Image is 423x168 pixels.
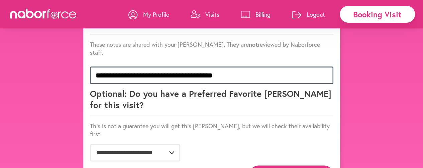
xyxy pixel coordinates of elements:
[90,122,333,138] p: This is not a guarantee you will get this [PERSON_NAME], but we will check their availability first.
[143,10,169,18] p: My Profile
[241,4,271,24] a: Billing
[307,10,325,18] p: Logout
[255,10,271,18] p: Billing
[249,40,258,48] strong: not
[292,4,325,24] a: Logout
[90,88,333,116] p: Optional: Do you have a Preferred Favorite [PERSON_NAME] for this visit?
[90,40,333,56] p: These notes are shared with your [PERSON_NAME]. They are reviewed by Naborforce staff.
[340,6,415,23] div: Booking Visit
[128,4,169,24] a: My Profile
[205,10,219,18] p: Visits
[191,4,219,24] a: Visits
